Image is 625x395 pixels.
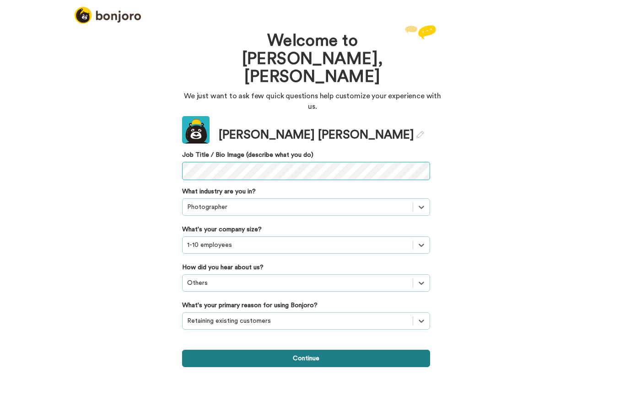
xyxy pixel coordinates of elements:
[182,91,443,112] p: We just want to ask few quick questions help customize your experience with us.
[210,32,415,86] h1: Welcome to [PERSON_NAME], [PERSON_NAME]
[182,187,256,196] label: What industry are you in?
[182,225,262,234] label: What's your company size?
[182,301,318,310] label: What's your primary reason for using Bonjoro?
[405,25,436,39] img: reply.svg
[182,350,430,367] button: Continue
[182,263,264,272] label: How did you hear about us?
[219,127,424,144] div: [PERSON_NAME] [PERSON_NAME]
[182,150,430,160] label: Job Title / Bio Image (describe what you do)
[75,7,141,24] img: logo_full.png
